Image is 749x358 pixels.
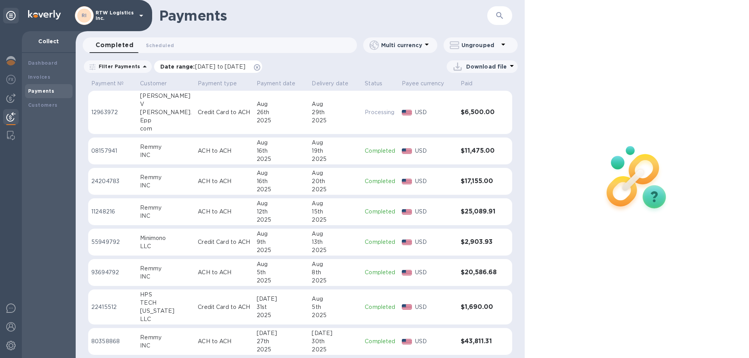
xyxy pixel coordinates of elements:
[365,208,395,216] p: Completed
[140,116,192,125] div: Epp
[198,208,250,216] p: ACH to ACH
[140,92,192,100] div: [PERSON_NAME]
[461,147,497,155] h3: $11,475.00
[461,303,497,311] h3: $1,690.00
[312,337,359,346] div: 30th
[91,238,134,246] p: 55949792
[312,79,359,88] span: Delivery date
[381,41,422,49] p: Multi currency
[402,179,412,184] img: USD
[198,268,250,277] p: ACH to ACH
[28,37,69,45] p: Collect
[198,79,247,88] span: Payment type
[140,307,192,315] div: [US_STATE]
[312,346,359,354] div: 2025
[257,169,306,177] div: Aug
[198,177,250,185] p: ACH to ACH
[91,208,134,216] p: 11248216
[402,209,412,215] img: USD
[415,108,454,116] p: USD
[312,100,359,108] div: Aug
[198,337,250,346] p: ACH to ACH
[91,79,134,88] span: Payment №
[140,151,192,159] div: INC
[257,108,306,116] div: 26th
[6,75,16,84] img: Foreign exchange
[257,246,306,254] div: 2025
[198,147,250,155] p: ACH to ACH
[461,41,499,49] p: Ungrouped
[312,199,359,208] div: Aug
[312,230,359,238] div: Aug
[402,148,412,154] img: USD
[140,333,192,342] div: Remmy
[402,339,412,344] img: USD
[365,79,392,88] span: Status
[140,273,192,281] div: INC
[415,238,454,246] p: USD
[415,337,454,346] p: USD
[140,291,192,299] div: HPS
[461,79,473,88] p: Paid
[140,315,192,323] div: LLC
[461,238,497,246] h3: $2,903.93
[312,238,359,246] div: 13th
[365,147,395,155] p: Completed
[312,268,359,277] div: 8th
[91,177,134,185] p: 24204783
[415,303,454,311] p: USD
[140,100,192,108] div: V
[140,173,192,182] div: Remmy
[461,208,497,215] h3: $25,089.91
[28,10,61,19] img: Logo
[312,311,359,319] div: 2025
[312,79,348,88] p: Delivery date
[82,12,87,18] b: RI
[415,208,454,216] p: USD
[257,100,306,108] div: Aug
[365,337,395,346] p: Completed
[461,109,497,116] h3: $6,500.00
[195,63,245,70] span: [DATE] to [DATE]
[402,79,454,88] span: Payee currency
[154,60,262,73] div: Date range:[DATE] to [DATE]
[415,147,454,155] p: USD
[461,79,483,88] span: Paid
[257,139,306,147] div: Aug
[140,242,192,250] div: LLC
[312,139,359,147] div: Aug
[159,7,442,24] h1: Payments
[140,79,167,88] p: Customer
[257,155,306,163] div: 2025
[402,304,412,310] img: USD
[257,230,306,238] div: Aug
[257,199,306,208] div: Aug
[140,234,192,242] div: Minimono
[365,108,395,116] p: Processing
[28,88,54,94] b: Payments
[312,329,359,337] div: [DATE]
[365,238,395,246] p: Completed
[415,268,454,277] p: USD
[140,125,192,133] div: com
[198,238,250,246] p: Credit Card to ACH
[198,303,250,311] p: Credit Card to ACH
[415,177,454,185] p: USD
[96,40,133,51] span: Completed
[365,268,395,277] p: Completed
[312,246,359,254] div: 2025
[91,268,134,277] p: 93694792
[160,63,249,71] p: Date range :
[312,177,359,185] div: 20th
[28,102,58,108] b: Customers
[3,8,19,23] div: Unpin categories
[257,346,306,354] div: 2025
[312,116,359,125] div: 2025
[312,185,359,194] div: 2025
[402,110,412,115] img: USD
[312,216,359,224] div: 2025
[91,337,134,346] p: 80358868
[91,303,134,311] p: 22415512
[140,204,192,212] div: Remmy
[28,60,58,66] b: Dashboard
